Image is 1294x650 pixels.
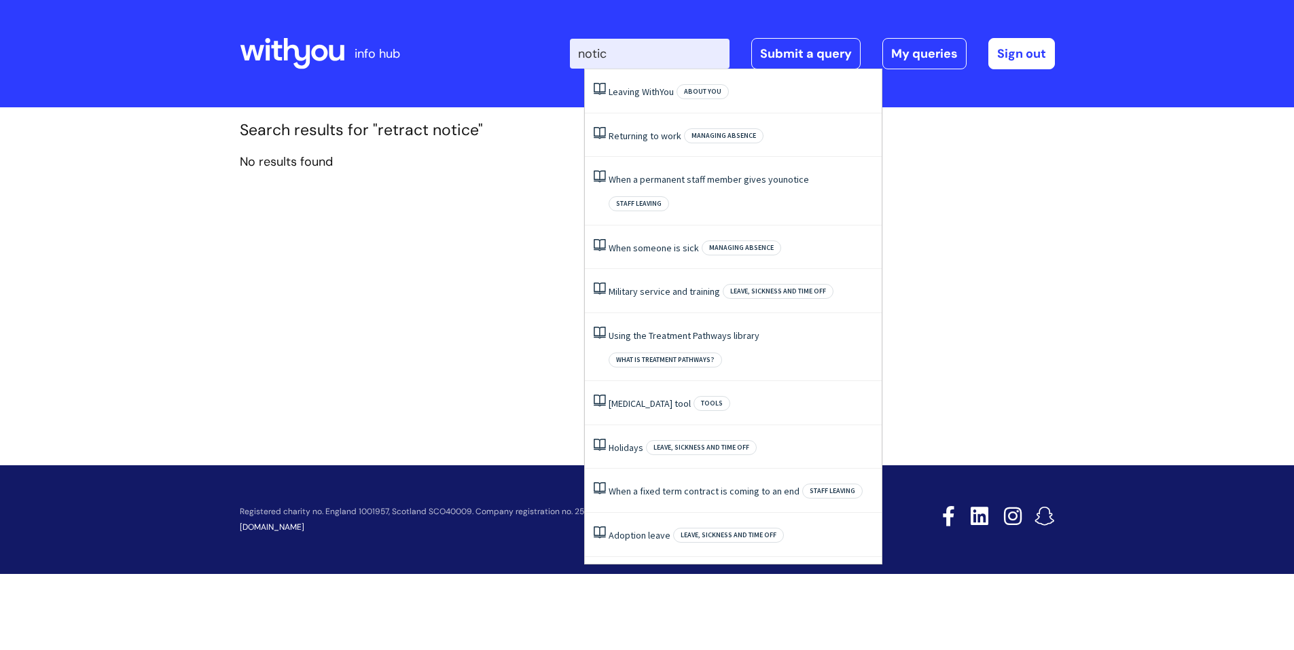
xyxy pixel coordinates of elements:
a: Using the Treatment Pathways library [609,329,759,342]
p: Registered charity no. England 1001957, Scotland SCO40009. Company registration no. 2580377 [240,507,846,516]
a: Submit a query [751,38,861,69]
span: Managing absence [684,128,763,143]
span: Staff leaving [609,196,669,211]
span: Managing absence [702,240,781,255]
a: Holidays [609,441,643,454]
input: Search [570,39,730,69]
a: When a fixed term contract is coming to an end [609,485,799,497]
p: info hub [355,43,400,65]
a: Adoption leave [609,529,670,541]
div: | - [570,38,1055,69]
span: What is Treatment Pathways? [609,353,722,367]
a: [DOMAIN_NAME] [240,522,304,532]
p: No results found [240,151,1055,173]
span: Staff leaving [802,484,863,499]
span: Leave, sickness and time off [723,284,833,299]
a: My queries [882,38,967,69]
a: Sign out [988,38,1055,69]
a: Military service and training [609,285,720,297]
span: Tools [694,396,730,411]
h1: Search results for "retract notice" [240,121,1055,140]
span: About you [677,84,729,99]
a: [MEDICAL_DATA] tool [609,397,691,410]
span: notice [783,173,809,185]
a: When a permanent staff member gives younotice [609,173,809,185]
a: When someone is sick [609,242,699,254]
a: Returning to work [609,130,681,142]
span: Leave, sickness and time off [673,528,784,543]
a: Leaving WithYou [609,86,674,98]
span: Leave, sickness and time off [646,440,757,455]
